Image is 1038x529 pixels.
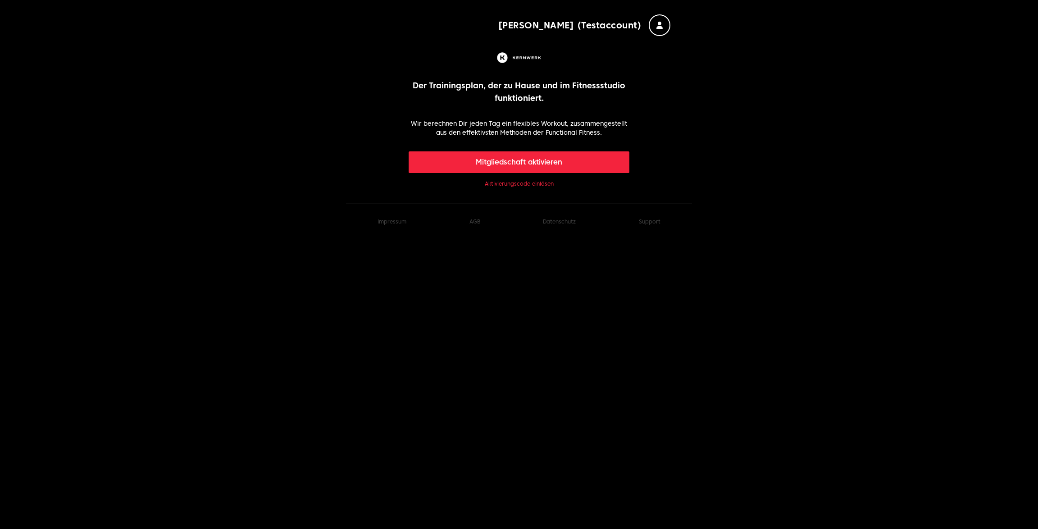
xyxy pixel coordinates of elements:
[498,14,671,36] button: [PERSON_NAME] (Testaccount)
[543,218,576,225] a: Datenschutz
[409,151,630,173] button: Mitgliedschaft aktivieren
[639,218,660,225] button: Support
[409,79,630,105] p: Der Trainingsplan, der zu Hause und im Fitnessstudio funktioniert.
[469,218,480,225] a: AGB
[495,50,543,65] img: Kernwerk®
[485,180,554,187] a: Aktivierungscode einlösen
[409,119,630,137] p: Wir berechnen Dir jeden Tag ein flexibles Workout, zusammengestellt aus den effektivsten Methoden...
[378,218,406,225] a: Impressum
[498,19,642,32] span: [PERSON_NAME] (Testaccount)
